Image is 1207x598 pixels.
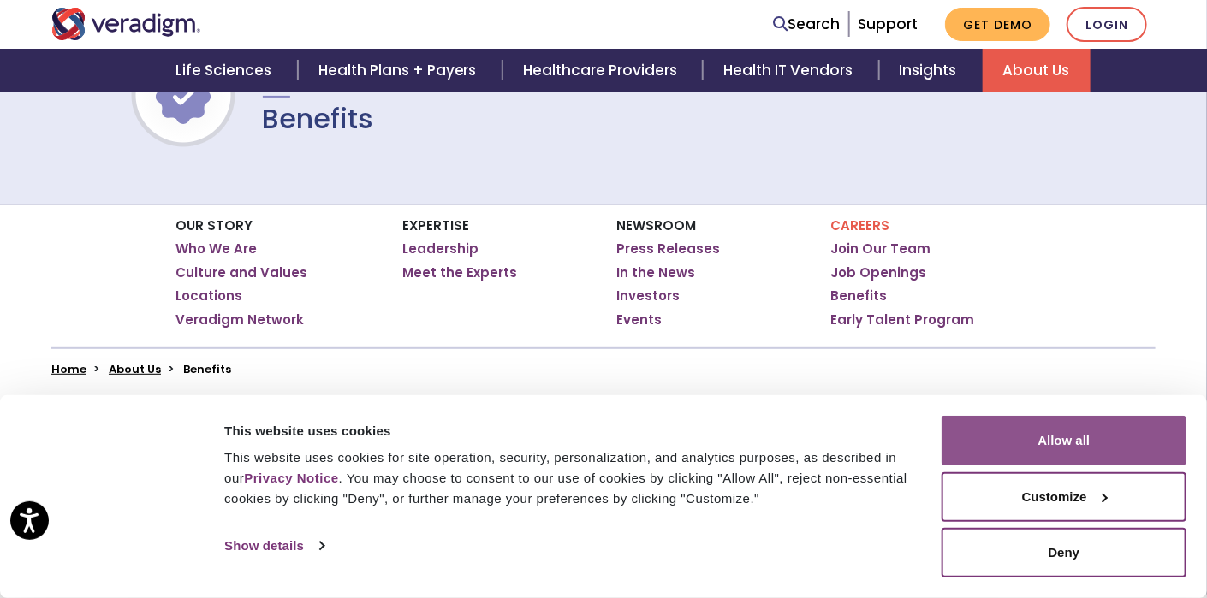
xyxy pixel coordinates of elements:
a: Early Talent Program [830,311,974,329]
a: Health IT Vendors [703,49,878,92]
a: Investors [616,287,680,305]
a: Get Demo [945,8,1050,41]
a: Join Our Team [830,240,931,258]
a: Events [616,311,662,329]
a: Who We Are [175,240,257,258]
a: Life Sciences [155,49,297,92]
a: Login [1067,7,1147,42]
div: This website uses cookies for site operation, security, personalization, and analytics purposes, ... [224,447,922,509]
a: Support [858,14,918,34]
a: Veradigm Network [175,311,304,329]
a: Leadership [402,240,479,258]
a: In the News [616,264,695,281]
a: Meet the Experts [402,264,517,281]
a: Privacy Notice [244,471,338,485]
button: Allow all [942,416,1186,465]
button: Deny [942,528,1186,577]
a: Job Openings [830,264,926,281]
a: Insights [879,49,983,92]
img: Veradigm logo [51,8,201,40]
a: Healthcare Providers [502,49,703,92]
a: Show details [224,533,324,559]
a: About Us [109,361,161,377]
a: Locations [175,287,242,305]
a: Benefits [830,287,887,305]
a: Culture and Values [175,264,307,281]
h1: Benefits [263,103,374,135]
a: Press Releases [616,240,720,258]
a: Health Plans + Payers [298,49,502,92]
div: This website uses cookies [224,421,922,441]
a: Home [51,361,86,377]
button: Customize [942,472,1186,522]
a: About Us [983,49,1091,92]
a: Search [773,13,840,36]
